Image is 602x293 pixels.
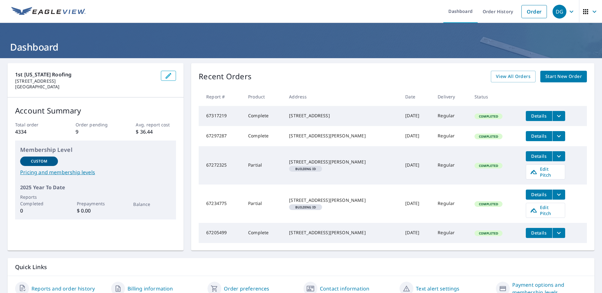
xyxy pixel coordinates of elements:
td: 67205499 [199,223,243,243]
td: Partial [243,185,284,223]
th: Report # [199,87,243,106]
a: Order preferences [224,285,270,292]
td: Partial [243,146,284,185]
p: 2025 Year To Date [20,184,171,191]
p: 4334 [15,128,55,135]
button: detailsBtn-67234775 [526,190,552,200]
span: Completed [475,163,502,168]
td: Complete [243,223,284,243]
a: Reports and order history [31,285,95,292]
p: 9 [76,128,116,135]
td: 67234775 [199,185,243,223]
button: filesDropdownBtn-67297287 [552,131,565,141]
button: filesDropdownBtn-67234775 [552,190,565,200]
td: [DATE] [400,126,433,146]
button: detailsBtn-67297287 [526,131,552,141]
td: [DATE] [400,223,433,243]
p: Recent Orders [199,71,252,82]
th: Date [400,87,433,106]
span: Details [530,133,548,139]
p: Avg. report cost [136,121,176,128]
span: Completed [475,114,502,119]
a: Edit Pitch [526,164,565,180]
span: Edit Pitch [530,204,561,216]
div: [STREET_ADDRESS][PERSON_NAME] [289,229,395,236]
p: [STREET_ADDRESS] [15,78,156,84]
span: Completed [475,134,502,139]
span: Completed [475,202,502,206]
td: Regular [433,185,469,223]
span: Details [530,230,548,236]
p: 1st [US_STATE] Roofing [15,71,156,78]
div: [STREET_ADDRESS] [289,113,395,119]
span: Completed [475,231,502,235]
th: Address [284,87,400,106]
span: Edit Pitch [530,166,561,178]
td: Complete [243,126,284,146]
span: Start New Order [545,73,582,80]
td: 67317219 [199,106,243,126]
p: $ 36.44 [136,128,176,135]
a: Start New Order [540,71,587,82]
td: Regular [433,223,469,243]
div: DG [553,5,566,19]
p: Account Summary [15,105,176,116]
span: Details [530,153,548,159]
div: [STREET_ADDRESS][PERSON_NAME] [289,133,395,139]
a: Pricing and membership levels [20,169,171,176]
td: [DATE] [400,185,433,223]
th: Product [243,87,284,106]
p: Custom [31,158,47,164]
p: Balance [133,201,171,207]
p: $ 0.00 [77,207,115,214]
h1: Dashboard [8,41,594,53]
p: Prepayments [77,200,115,207]
button: detailsBtn-67317219 [526,111,552,121]
td: 67272325 [199,146,243,185]
span: Details [530,191,548,197]
a: Edit Pitch [526,203,565,218]
p: [GEOGRAPHIC_DATA] [15,84,156,90]
div: [STREET_ADDRESS][PERSON_NAME] [289,197,395,203]
td: 67297287 [199,126,243,146]
a: Contact information [320,285,369,292]
button: filesDropdownBtn-67317219 [552,111,565,121]
button: detailsBtn-67272325 [526,151,552,161]
a: View All Orders [491,71,536,82]
p: Membership Level [20,146,171,154]
em: Building ID [295,206,316,209]
td: Regular [433,126,469,146]
p: 0 [20,207,58,214]
a: Text alert settings [416,285,459,292]
td: Complete [243,106,284,126]
button: detailsBtn-67205499 [526,228,552,238]
p: Order pending [76,121,116,128]
p: Quick Links [15,263,587,271]
img: EV Logo [11,7,86,16]
p: Reports Completed [20,194,58,207]
button: filesDropdownBtn-67272325 [552,151,565,161]
td: [DATE] [400,106,433,126]
td: [DATE] [400,146,433,185]
span: Details [530,113,548,119]
th: Delivery [433,87,469,106]
span: View All Orders [496,73,531,80]
th: Status [469,87,521,106]
p: Total order [15,121,55,128]
em: Building ID [295,167,316,170]
a: Billing information [128,285,173,292]
td: Regular [433,106,469,126]
div: [STREET_ADDRESS][PERSON_NAME] [289,159,395,165]
button: filesDropdownBtn-67205499 [552,228,565,238]
a: Order [521,5,547,18]
td: Regular [433,146,469,185]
